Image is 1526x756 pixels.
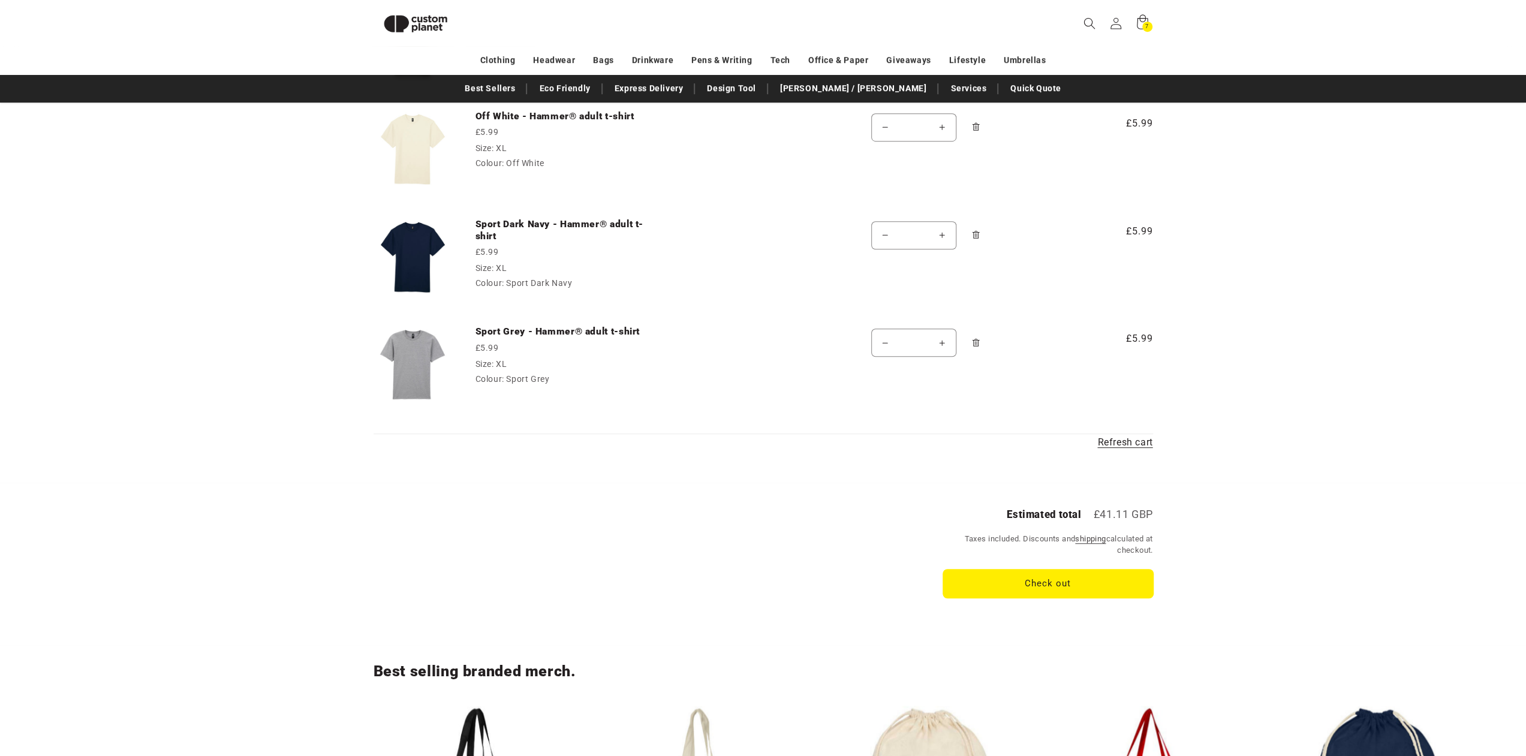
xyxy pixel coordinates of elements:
[609,78,690,99] a: Express Delivery
[899,329,929,357] input: Quantity for Sport Grey - Hammer® adult t-shirt
[701,78,762,99] a: Design Tool
[1004,78,1067,99] a: Quick Quote
[475,246,655,258] div: £5.99
[475,374,504,384] dt: Colour:
[475,218,655,243] a: Sport Dark Navy - Hammer® adult t-shirt
[475,342,655,354] div: £5.99
[1096,224,1153,239] span: £5.99
[506,374,549,384] dd: Sport Grey
[943,570,1153,598] button: Check out
[949,50,986,71] a: Lifestyle
[533,78,596,99] a: Eco Friendly
[808,50,868,71] a: Office & Paper
[691,50,752,71] a: Pens & Writing
[374,5,458,43] img: Custom Planet
[496,263,507,273] dd: XL
[774,78,932,99] a: [PERSON_NAME] / [PERSON_NAME]
[374,110,452,188] img: Hammer® adult t-shirt
[496,143,507,153] dd: XL
[632,50,673,71] a: Drinkware
[886,50,931,71] a: Giveaways
[1326,627,1526,756] iframe: Chat Widget
[965,326,986,359] a: Remove Sport Grey - Hammer® adult t-shirt - XL / Sport Grey
[374,218,452,296] img: Hammer® adult t-shirt
[899,221,929,249] input: Quantity for Sport Dark Navy - Hammer® adult t-shirt
[1097,434,1152,451] a: Refresh cart
[1075,534,1106,543] a: shipping
[965,110,986,144] a: Remove Off White - Hammer® adult t-shirt - XL / Off White
[1076,10,1103,37] summary: Search
[965,218,986,252] a: Remove Sport Dark Navy - Hammer® adult t-shirt - XL / Sport Dark Navy
[374,662,1153,681] h2: Best selling branded merch.
[533,50,575,71] a: Headwear
[475,278,504,288] dt: Colour:
[475,263,494,273] dt: Size:
[944,78,992,99] a: Services
[1004,50,1046,71] a: Umbrellas
[1007,510,1081,520] h2: Estimated total
[1145,22,1149,32] span: 7
[943,533,1153,556] small: Taxes included. Discounts and calculated at checkout.
[459,78,521,99] a: Best Sellers
[506,278,572,288] dd: Sport Dark Navy
[506,158,544,168] dd: Off White
[475,326,655,338] a: Sport Grey - Hammer® adult t-shirt
[770,50,790,71] a: Tech
[475,110,655,122] a: Off White - Hammer® adult t-shirt
[899,113,929,141] input: Quantity for Off White - Hammer® adult t-shirt
[1096,116,1153,131] span: £5.99
[593,50,613,71] a: Bags
[475,359,494,369] dt: Size:
[374,326,452,403] img: Hammer® adult t-shirt
[496,359,507,369] dd: XL
[1094,509,1153,520] p: £41.11 GBP
[480,50,516,71] a: Clothing
[475,143,494,153] dt: Size:
[1096,332,1153,346] span: £5.99
[475,126,655,138] div: £5.99
[475,158,504,168] dt: Colour:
